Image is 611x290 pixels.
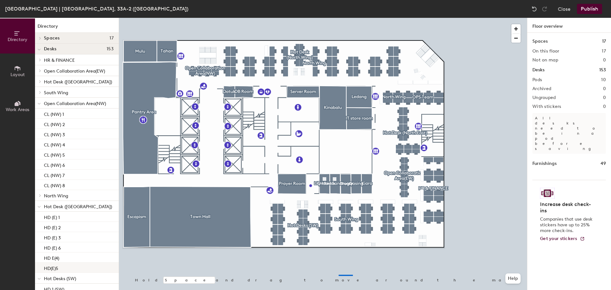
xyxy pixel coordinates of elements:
[44,140,65,148] p: CL (NW) 4
[35,23,119,33] h1: Directory
[532,86,551,91] h2: Archived
[540,236,577,241] span: Get your stickers
[532,38,548,45] h1: Spaces
[532,58,558,63] h2: Not on map
[532,104,561,109] h2: With stickers
[44,204,112,209] span: Hot Desk ([GEOGRAPHIC_DATA])
[44,110,64,117] p: CL (NW) 1
[600,160,606,167] h1: 49
[532,49,559,54] h2: On this floor
[527,18,611,33] h1: Floor overview
[603,58,606,63] h2: 0
[44,276,76,281] span: Hot Desks (SW)
[44,244,61,251] p: HD (E) 6
[44,213,60,220] p: HD (E) 1
[44,58,75,63] span: HR & FINANCE
[44,181,65,188] p: CL (NW) 8
[603,104,606,109] h2: 0
[602,49,606,54] h2: 17
[603,95,606,100] h2: 0
[44,233,61,241] p: HD (E) 3
[532,95,556,100] h2: Ungrouped
[6,107,29,112] span: Work Areas
[540,188,555,199] img: Sticker logo
[532,113,606,154] p: All desks need to be in a pod before saving
[577,4,602,14] button: Publish
[540,201,594,214] h4: Increase desk check-ins
[44,161,65,168] p: CL (NW) 6
[540,236,585,242] a: Get your stickers
[109,36,114,41] span: 17
[44,223,61,230] p: HD (E) 2
[558,4,571,14] button: Close
[44,130,65,138] p: CL (NW) 3
[44,264,58,271] p: HD(E)5
[44,171,65,178] p: CL (NW) 7
[541,6,548,12] img: Redo
[603,86,606,91] h2: 0
[531,6,537,12] img: Undo
[44,90,68,95] span: South Wing
[601,77,606,82] h2: 10
[505,273,521,284] button: Help
[107,46,114,52] span: 153
[540,216,594,234] p: Companies that use desk stickers have up to 25% more check-ins.
[602,38,606,45] h1: 17
[44,254,59,261] p: HD E(4)
[44,120,65,127] p: CL (NW) 2
[11,72,25,77] span: Layout
[532,160,557,167] h1: Furnishings
[44,46,56,52] span: Desks
[8,37,27,42] span: Directory
[5,5,188,13] div: [GEOGRAPHIC_DATA] | [GEOGRAPHIC_DATA], 33A-2 ([GEOGRAPHIC_DATA])
[532,77,542,82] h2: Pods
[532,67,544,74] h1: Desks
[44,68,105,74] span: Open Collaboration Area(EW)
[44,151,65,158] p: CL (NW) 5
[44,193,68,199] span: North Wing
[44,79,112,85] span: Hot Desk ([GEOGRAPHIC_DATA])
[599,67,606,74] h1: 153
[44,101,106,106] span: Open Collaboration Area(NW)
[44,36,60,41] span: Spaces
